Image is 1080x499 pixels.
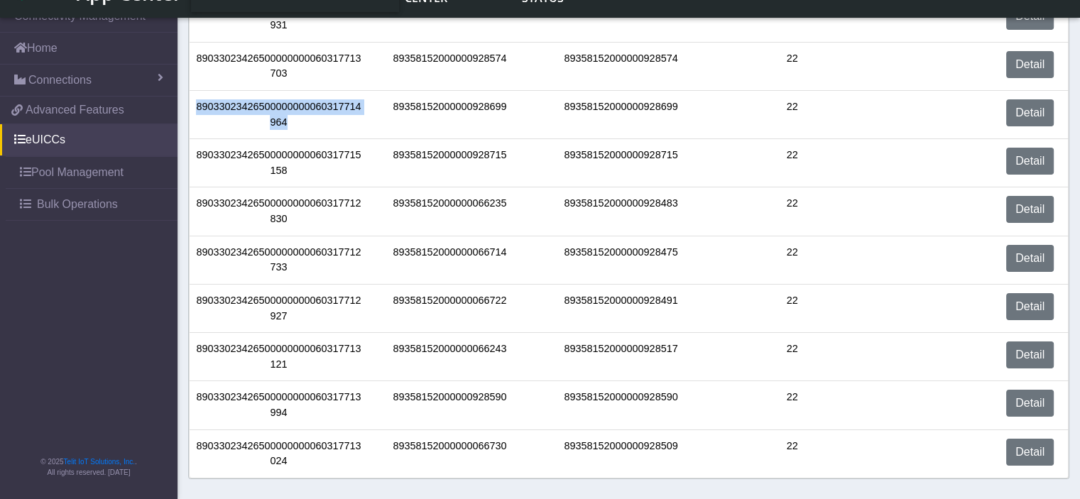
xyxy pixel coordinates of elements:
[1006,439,1054,466] a: Detail
[1006,341,1054,368] a: Detail
[64,458,135,466] a: Telit IoT Solutions, Inc.
[707,293,878,324] div: 22
[707,51,878,82] div: 22
[193,293,364,324] div: 89033023426500000000060317712927
[1006,390,1054,417] a: Detail
[707,341,878,372] div: 22
[1006,245,1054,272] a: Detail
[535,3,707,33] div: 89358152000000173411
[193,3,364,33] div: 89033023428100000000044369308931
[1006,148,1054,175] a: Detail
[535,439,707,469] div: 89358152000000928509
[364,196,535,226] div: 89358152000000066235
[1006,293,1054,320] a: Detail
[535,99,707,130] div: 89358152000000928699
[535,196,707,226] div: 89358152000000928483
[707,196,878,226] div: 22
[193,341,364,372] div: 89033023426500000000060317713121
[6,189,178,220] a: Bulk Operations
[37,196,118,213] span: Bulk Operations
[193,245,364,275] div: 89033023426500000000060317712733
[1006,51,1054,78] a: Detail
[535,341,707,372] div: 89358152000000928517
[535,245,707,275] div: 89358152000000928475
[364,3,535,33] div: 89358152000000173411
[1006,196,1054,223] a: Detail
[707,148,878,178] div: 22
[193,51,364,82] div: 89033023426500000000060317713703
[535,390,707,420] div: 89358152000000928590
[364,390,535,420] div: 89358152000000928590
[364,293,535,324] div: 89358152000000066722
[535,293,707,324] div: 89358152000000928491
[707,99,878,130] div: 22
[364,439,535,469] div: 89358152000000066730
[193,196,364,226] div: 89033023426500000000060317712830
[193,99,364,130] div: 89033023426500000000060317714964
[26,102,124,119] span: Advanced Features
[364,148,535,178] div: 89358152000000928715
[193,439,364,469] div: 89033023426500000000060317713024
[193,390,364,420] div: 89033023426500000000060317713994
[364,245,535,275] div: 89358152000000066714
[707,439,878,469] div: 22
[535,148,707,178] div: 89358152000000928715
[707,3,878,33] div: 22
[1006,99,1054,126] a: Detail
[535,51,707,82] div: 89358152000000928574
[707,390,878,420] div: 22
[28,72,92,89] span: Connections
[364,99,535,130] div: 89358152000000928699
[6,157,178,188] a: Pool Management
[364,341,535,372] div: 89358152000000066243
[193,148,364,178] div: 89033023426500000000060317715158
[707,245,878,275] div: 22
[364,51,535,82] div: 89358152000000928574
